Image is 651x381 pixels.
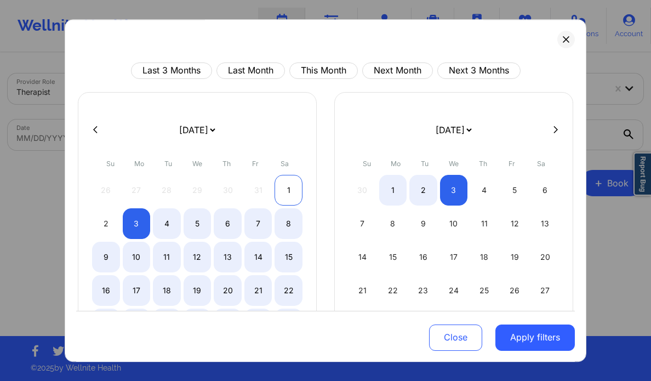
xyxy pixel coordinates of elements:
div: Sat Dec 13 2025 [531,208,559,239]
div: Fri Nov 21 2025 [244,275,272,306]
div: Sun Nov 09 2025 [92,242,120,272]
button: Next Month [362,62,433,79]
div: Mon Dec 22 2025 [379,275,407,306]
div: Thu Dec 25 2025 [470,275,498,306]
div: Tue Dec 16 2025 [409,242,437,272]
div: Mon Dec 01 2025 [379,175,407,206]
div: Mon Nov 24 2025 [123,309,151,339]
abbr: Tuesday [164,160,172,168]
div: Sun Nov 23 2025 [92,309,120,339]
abbr: Tuesday [421,160,429,168]
div: Wed Dec 31 2025 [440,309,468,339]
div: Sat Nov 08 2025 [275,208,302,239]
div: Wed Nov 26 2025 [184,309,212,339]
div: Mon Dec 08 2025 [379,208,407,239]
abbr: Thursday [222,160,231,168]
div: Wed Nov 19 2025 [184,275,212,306]
div: Thu Nov 27 2025 [214,309,242,339]
abbr: Wednesday [192,160,202,168]
abbr: Saturday [537,160,545,168]
button: Next 3 Months [437,62,521,79]
div: Thu Nov 13 2025 [214,242,242,272]
div: Mon Nov 10 2025 [123,242,151,272]
div: Fri Nov 14 2025 [244,242,272,272]
div: Thu Nov 06 2025 [214,208,242,239]
div: Sat Nov 01 2025 [275,175,302,206]
div: Fri Dec 26 2025 [501,275,529,306]
div: Wed Nov 12 2025 [184,242,212,272]
abbr: Monday [134,160,144,168]
div: Sat Nov 29 2025 [275,309,302,339]
div: Thu Dec 11 2025 [470,208,498,239]
div: Tue Nov 18 2025 [153,275,181,306]
div: Tue Nov 25 2025 [153,309,181,339]
div: Sat Dec 27 2025 [531,275,559,306]
button: Apply filters [495,324,575,350]
div: Tue Dec 09 2025 [409,208,437,239]
div: Thu Nov 20 2025 [214,275,242,306]
div: Sun Dec 28 2025 [349,309,376,339]
abbr: Thursday [479,160,487,168]
div: Thu Dec 18 2025 [470,242,498,272]
abbr: Sunday [106,160,115,168]
abbr: Sunday [363,160,371,168]
div: Fri Nov 07 2025 [244,208,272,239]
div: Thu Dec 04 2025 [470,175,498,206]
abbr: Friday [509,160,515,168]
div: Fri Nov 28 2025 [244,309,272,339]
div: Sat Dec 20 2025 [531,242,559,272]
div: Fri Dec 12 2025 [501,208,529,239]
div: Mon Dec 29 2025 [379,309,407,339]
button: Close [429,324,482,350]
div: Tue Dec 23 2025 [409,275,437,306]
div: Sun Dec 14 2025 [349,242,376,272]
button: This Month [289,62,358,79]
div: Mon Dec 15 2025 [379,242,407,272]
div: Tue Dec 02 2025 [409,175,437,206]
div: Sat Nov 22 2025 [275,275,302,306]
button: Last Month [216,62,285,79]
div: Fri Dec 05 2025 [501,175,529,206]
div: Wed Nov 05 2025 [184,208,212,239]
abbr: Friday [252,160,259,168]
abbr: Monday [391,160,401,168]
div: Sat Dec 06 2025 [531,175,559,206]
div: Tue Dec 30 2025 [409,309,437,339]
div: Wed Dec 24 2025 [440,275,468,306]
div: Tue Nov 11 2025 [153,242,181,272]
abbr: Saturday [281,160,289,168]
div: Sun Nov 02 2025 [92,208,120,239]
div: Fri Dec 19 2025 [501,242,529,272]
div: Sat Nov 15 2025 [275,242,302,272]
div: Mon Nov 03 2025 [123,208,151,239]
div: Mon Nov 17 2025 [123,275,151,306]
div: Tue Nov 04 2025 [153,208,181,239]
div: Wed Dec 03 2025 [440,175,468,206]
div: Wed Dec 10 2025 [440,208,468,239]
button: Last 3 Months [131,62,212,79]
div: Sun Dec 21 2025 [349,275,376,306]
div: Sun Dec 07 2025 [349,208,376,239]
abbr: Wednesday [449,160,459,168]
div: Sun Nov 16 2025 [92,275,120,306]
div: Wed Dec 17 2025 [440,242,468,272]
